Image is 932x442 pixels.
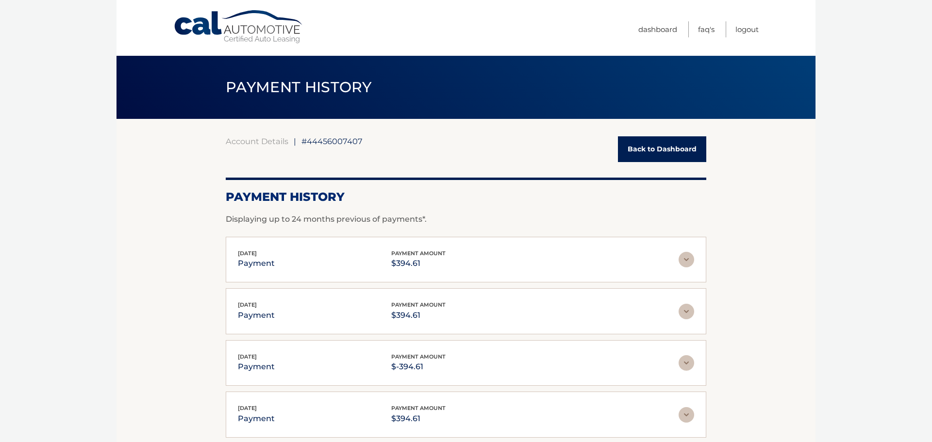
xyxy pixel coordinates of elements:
span: [DATE] [238,301,257,308]
img: accordion-rest.svg [679,304,694,319]
span: [DATE] [238,405,257,411]
a: Back to Dashboard [618,136,706,162]
span: [DATE] [238,250,257,257]
a: Logout [735,21,759,37]
a: Account Details [226,136,288,146]
a: Cal Automotive [173,10,304,44]
p: $394.61 [391,257,446,270]
span: | [294,136,296,146]
span: #44456007407 [301,136,363,146]
p: payment [238,309,275,322]
span: [DATE] [238,353,257,360]
p: Displaying up to 24 months previous of payments*. [226,213,706,225]
span: PAYMENT HISTORY [226,78,372,96]
p: $-394.61 [391,360,446,374]
p: payment [238,412,275,426]
a: FAQ's [698,21,715,37]
img: accordion-rest.svg [679,252,694,267]
p: $394.61 [391,412,446,426]
h2: Payment History [226,190,706,204]
span: payment amount [391,301,446,308]
span: payment amount [391,353,446,360]
p: payment [238,257,275,270]
img: accordion-rest.svg [679,355,694,371]
img: accordion-rest.svg [679,407,694,423]
p: $394.61 [391,309,446,322]
a: Dashboard [638,21,677,37]
p: payment [238,360,275,374]
span: payment amount [391,250,446,257]
span: payment amount [391,405,446,411]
